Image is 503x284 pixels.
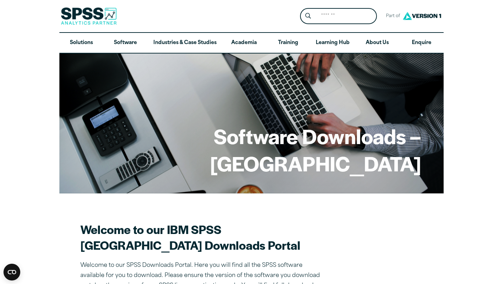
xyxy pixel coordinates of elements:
[355,33,399,53] a: About Us
[310,33,355,53] a: Learning Hub
[80,221,325,253] h2: Welcome to our IBM SPSS [GEOGRAPHIC_DATA] Downloads Portal
[103,33,147,53] a: Software
[305,13,311,19] svg: Search magnifying glass icon
[300,8,377,24] form: Site Header Search Form
[59,33,444,53] nav: Desktop version of site main menu
[3,264,20,281] button: Open CMP widget
[266,33,310,53] a: Training
[82,122,421,177] h1: Software Downloads – [GEOGRAPHIC_DATA]
[59,33,103,53] a: Solutions
[302,10,315,23] button: Search magnifying glass icon
[382,11,401,21] span: Part of
[222,33,266,53] a: Academia
[61,7,117,25] img: SPSS Analytics Partner
[148,33,222,53] a: Industries & Case Studies
[400,33,444,53] a: Enquire
[401,9,443,22] img: Version1 Logo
